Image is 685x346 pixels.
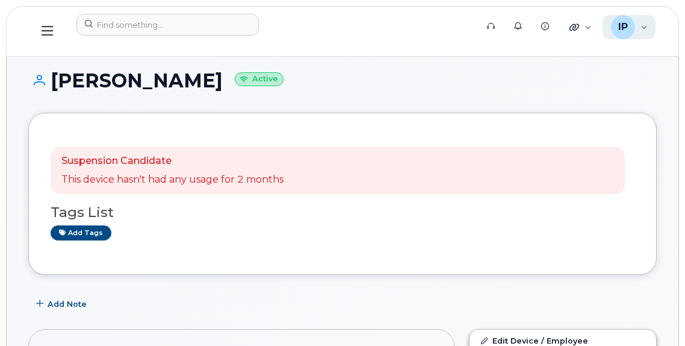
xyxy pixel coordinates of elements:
h3: Tags List [51,205,634,220]
p: This device hasn't had any usage for 2 months [61,173,284,187]
span: Add Note [48,298,87,310]
small: Active [235,72,284,86]
button: Add Note [28,293,97,315]
h1: [PERSON_NAME] [28,70,657,91]
a: Add tags [51,225,111,241]
p: Suspension Candidate [61,154,284,168]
